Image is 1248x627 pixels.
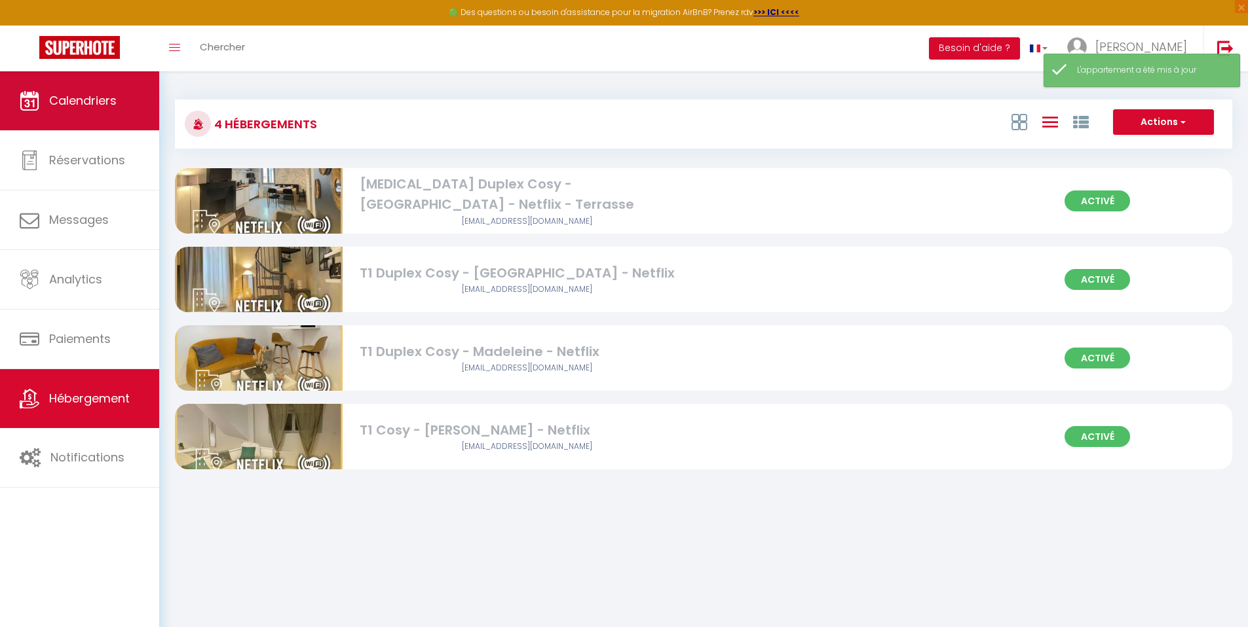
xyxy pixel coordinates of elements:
a: Vue en Box [1012,111,1027,132]
div: Airbnb [360,440,695,453]
span: Analytics [49,271,102,287]
div: T1 Cosy - [PERSON_NAME] - Netflix [360,420,695,440]
span: Activé [1065,348,1130,368]
span: Réservations [49,152,125,168]
h3: 4 Hébergements [211,109,317,139]
a: Vue en Liste [1042,111,1058,132]
div: Airbnb [360,215,695,228]
span: Calendriers [49,92,117,109]
a: Chercher [190,26,255,71]
span: Activé [1065,190,1130,211]
div: Airbnb [360,362,695,374]
span: Paiements [49,331,111,347]
img: logout [1217,40,1234,56]
span: Activé [1065,269,1130,290]
div: Airbnb [360,283,695,296]
div: L'appartement a été mis à jour [1077,64,1226,77]
span: Notifications [50,449,124,465]
img: ... [1067,37,1087,57]
div: T1 Duplex Cosy - Madeleine - Netflix [360,342,695,362]
span: Chercher [200,40,245,54]
span: [PERSON_NAME] [1095,39,1187,55]
button: Actions [1113,109,1214,135]
img: Super Booking [39,36,120,59]
a: >>> ICI <<<< [753,7,799,18]
span: Hébergement [49,390,130,406]
a: ... [PERSON_NAME] [1057,26,1203,71]
div: [MEDICAL_DATA] Duplex Cosy - [GEOGRAPHIC_DATA] - Netflix - Terrasse [360,174,695,215]
div: T1 Duplex Cosy - [GEOGRAPHIC_DATA] - Netflix [360,263,695,283]
span: Activé [1065,426,1130,447]
span: Messages [49,211,109,228]
button: Besoin d'aide ? [929,37,1020,60]
a: Vue par Groupe [1073,111,1089,132]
